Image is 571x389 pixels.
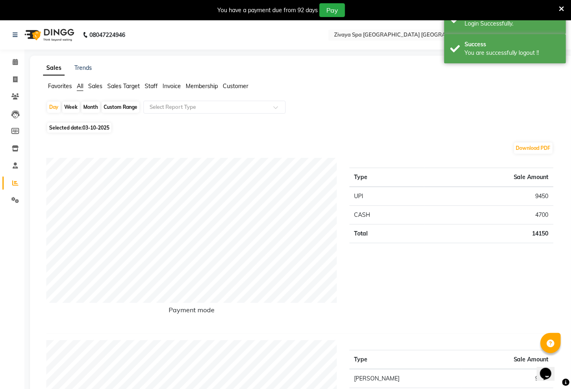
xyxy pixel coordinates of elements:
div: Custom Range [102,102,139,113]
div: You are successfully logout !! [465,49,560,57]
span: All [77,82,83,90]
div: Month [81,102,100,113]
div: Login Successfully. [465,19,560,28]
iframe: chat widget [537,357,563,381]
span: Staff [145,82,158,90]
div: Week [62,102,80,113]
a: Trends [74,64,92,71]
td: Total [350,225,425,243]
td: UPI [350,187,425,206]
td: CASH [350,206,425,225]
span: Customer [223,82,248,90]
th: Type [350,168,425,187]
td: 9425 [462,369,554,388]
td: 4700 [424,206,554,225]
span: Membership [186,82,218,90]
button: Pay [319,3,345,17]
div: You have a payment due from 92 days [217,6,318,15]
td: 9450 [424,187,554,206]
span: Sales Target [107,82,140,90]
span: Invoice [163,82,181,90]
img: logo [21,24,76,46]
div: Success [465,40,560,49]
th: Sale Amount [462,350,554,370]
b: 08047224946 [89,24,125,46]
span: 03-10-2025 [83,125,109,131]
a: Sales [43,61,65,76]
span: Selected date: [47,123,111,133]
span: Sales [88,82,102,90]
th: Sale Amount [424,168,554,187]
th: Type [350,350,462,370]
button: Download PDF [514,143,553,154]
td: [PERSON_NAME] [350,369,462,388]
h6: Payment mode [46,306,337,317]
span: Favorites [48,82,72,90]
div: Day [47,102,61,113]
td: 14150 [424,225,554,243]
